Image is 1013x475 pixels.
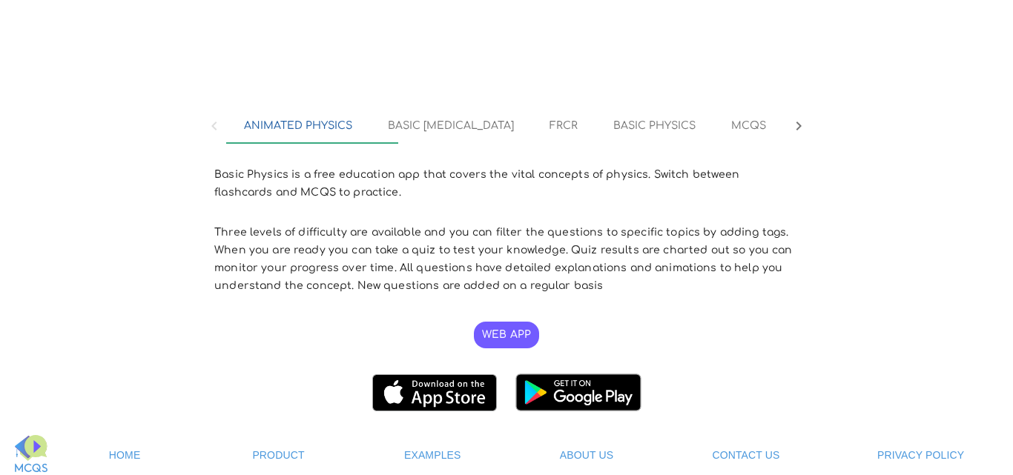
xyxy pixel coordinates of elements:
[246,442,311,468] a: Product
[550,120,578,131] span: FRCR
[208,218,805,301] p: Three levels of difficulty are available and you can filter the questions to specific topics by a...
[877,449,964,461] span: Privacy Policy
[474,322,539,348] a: Web App
[506,365,650,420] img: google-play-badge.png
[712,449,779,461] span: Contact Us
[787,108,811,144] md-next-button: Next Page
[560,449,613,461] span: About Us
[707,442,784,468] a: Contact Us
[554,442,619,468] a: About Us
[244,120,352,131] span: Animated Physics
[400,442,466,468] a: Examples
[208,160,805,207] p: Basic Physics is a free education app that covers the vital concepts of physics. Switch between f...
[202,108,226,144] md-prev-button: Previous Page
[873,442,969,468] a: Privacy Policy
[372,374,498,411] img: download-on-the-app-store.png
[388,120,514,131] span: Basic [MEDICAL_DATA]
[92,442,157,468] a: Home
[613,120,696,131] span: Basic Physics
[404,449,461,461] span: Examples
[252,449,304,461] span: Product
[482,329,531,340] span: Web App
[109,449,141,461] span: Home
[15,435,47,472] img: MCQS-full.svg
[731,120,766,131] span: MCQS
